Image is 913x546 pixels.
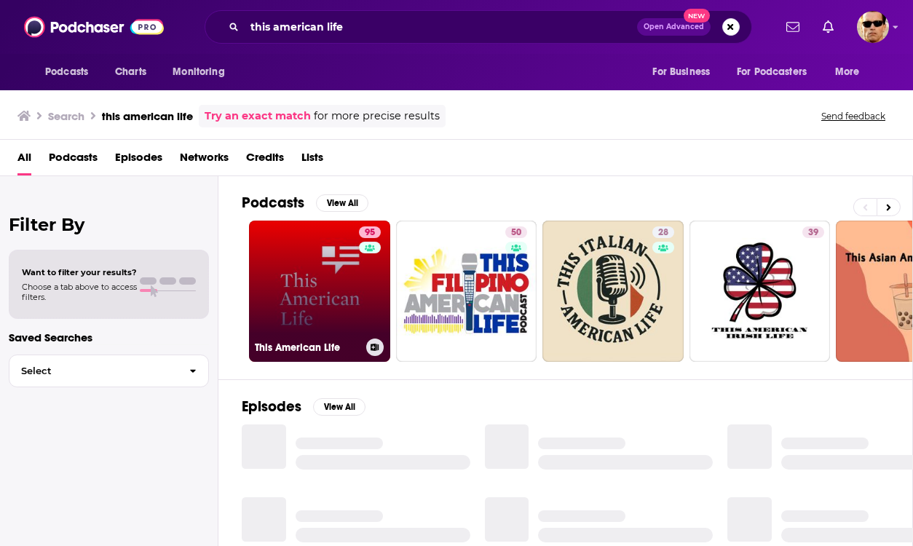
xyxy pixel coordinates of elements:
[365,226,375,240] span: 95
[658,226,668,240] span: 28
[242,397,301,416] h2: Episodes
[808,226,818,240] span: 39
[106,58,155,86] a: Charts
[542,221,684,362] a: 28
[689,221,831,362] a: 39
[173,62,224,82] span: Monitoring
[835,62,860,82] span: More
[857,11,889,43] img: User Profile
[115,146,162,175] a: Episodes
[242,194,304,212] h2: Podcasts
[301,146,323,175] a: Lists
[245,15,637,39] input: Search podcasts, credits, & more...
[511,226,521,240] span: 50
[802,226,824,238] a: 39
[737,62,807,82] span: For Podcasters
[652,62,710,82] span: For Business
[48,109,84,123] h3: Search
[644,23,704,31] span: Open Advanced
[242,397,365,416] a: EpisodesView All
[642,58,728,86] button: open menu
[857,11,889,43] button: Show profile menu
[825,58,878,86] button: open menu
[359,226,381,238] a: 95
[9,366,178,376] span: Select
[162,58,243,86] button: open menu
[316,194,368,212] button: View All
[9,355,209,387] button: Select
[684,9,710,23] span: New
[242,194,368,212] a: PodcastsView All
[727,58,828,86] button: open menu
[9,214,209,235] h2: Filter By
[396,221,537,362] a: 50
[35,58,107,86] button: open menu
[652,226,674,238] a: 28
[180,146,229,175] a: Networks
[45,62,88,82] span: Podcasts
[102,109,193,123] h3: this american life
[637,18,711,36] button: Open AdvancedNew
[205,10,752,44] div: Search podcasts, credits, & more...
[313,398,365,416] button: View All
[205,108,311,124] a: Try an exact match
[24,13,164,41] img: Podchaser - Follow, Share and Rate Podcasts
[249,221,390,362] a: 95This American Life
[817,15,839,39] a: Show notifications dropdown
[314,108,440,124] span: for more precise results
[17,146,31,175] a: All
[817,110,890,122] button: Send feedback
[505,226,527,238] a: 50
[49,146,98,175] a: Podcasts
[22,282,137,302] span: Choose a tab above to access filters.
[22,267,137,277] span: Want to filter your results?
[857,11,889,43] span: Logged in as karldevries
[780,15,805,39] a: Show notifications dropdown
[246,146,284,175] a: Credits
[115,62,146,82] span: Charts
[9,331,209,344] p: Saved Searches
[255,341,360,354] h3: This American Life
